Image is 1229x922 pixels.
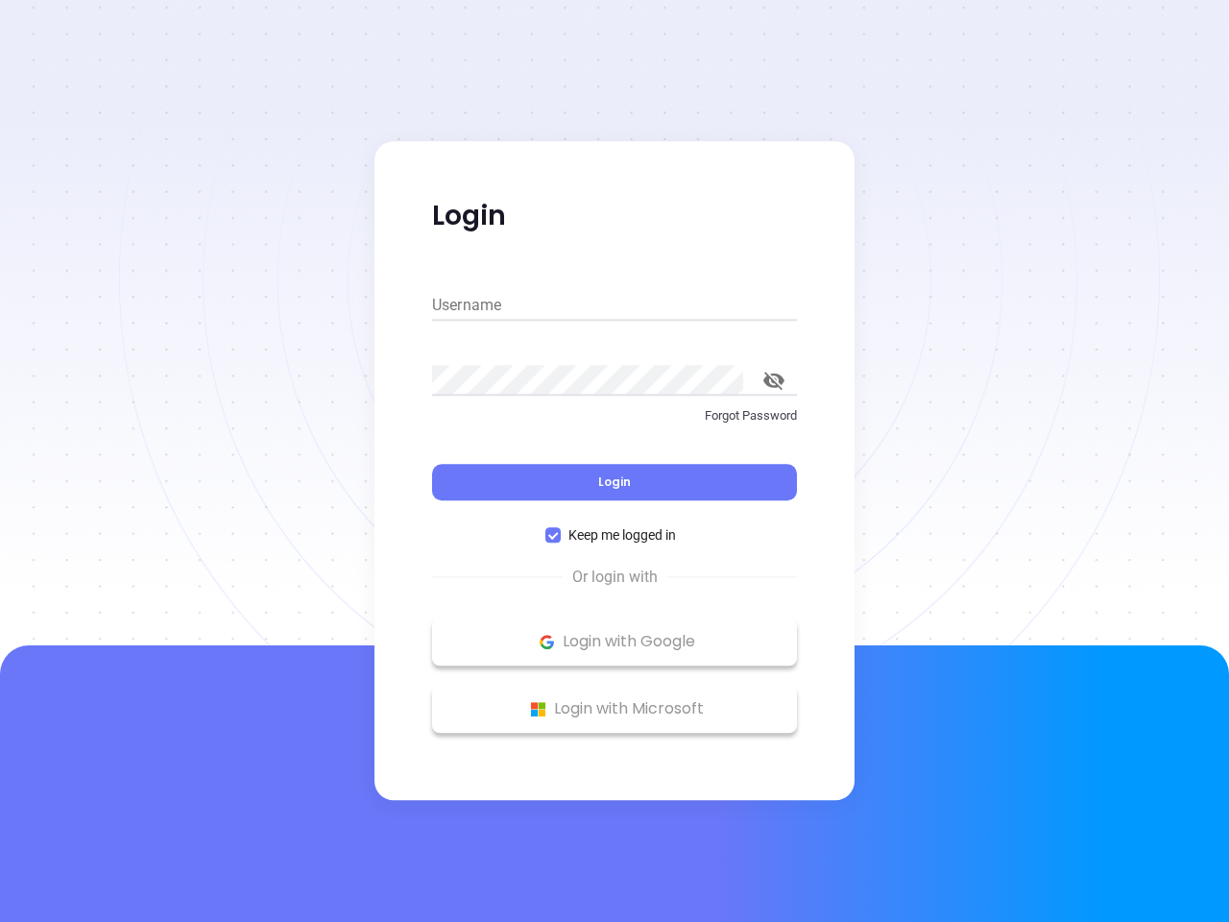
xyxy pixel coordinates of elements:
button: Microsoft Logo Login with Microsoft [432,685,797,733]
p: Login with Google [442,627,787,656]
a: Forgot Password [432,406,797,441]
button: Login [432,464,797,500]
button: toggle password visibility [751,357,797,403]
p: Forgot Password [432,406,797,425]
img: Google Logo [535,630,559,654]
span: Login [598,473,631,490]
p: Login with Microsoft [442,694,787,723]
p: Login [432,199,797,233]
button: Google Logo Login with Google [432,618,797,666]
span: Keep me logged in [561,524,684,546]
span: Or login with [563,566,667,589]
img: Microsoft Logo [526,697,550,721]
